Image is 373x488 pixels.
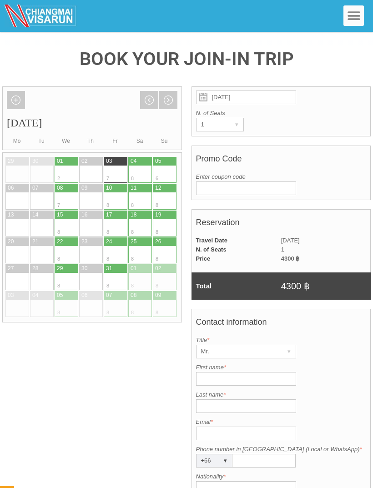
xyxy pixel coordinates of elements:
td: [DATE] [281,236,371,245]
div: We [54,136,78,146]
label: Email [196,418,367,427]
div: 03 [106,157,112,165]
label: First name [196,363,367,372]
h4: BOOK YOUR JOIN-IN TRIP [2,50,371,68]
div: Fr [103,136,127,146]
div: 08 [131,292,136,299]
h4: Promo Code [196,150,367,172]
div: 19 [155,211,161,219]
td: Travel Date [192,236,281,245]
div: 22 [57,238,63,246]
div: Tu [29,136,54,146]
div: 25 [131,238,136,246]
div: ▾ [219,454,232,467]
div: 08 [57,184,63,192]
div: Menu Toggle [343,5,364,26]
label: Title [196,336,367,345]
td: Total [192,272,281,300]
div: 03 [8,292,14,299]
h4: Contact information [196,313,367,336]
div: 21 [32,238,38,246]
div: Mr. [197,345,278,358]
div: 09 [155,292,161,299]
div: 06 [8,184,14,192]
div: 07 [106,292,112,299]
div: ▾ [283,345,296,358]
div: 16 [81,211,87,219]
label: Last name [196,390,367,399]
div: 26 [155,238,161,246]
div: 01 [57,157,63,165]
div: 24 [106,238,112,246]
div: 27 [8,265,14,272]
div: 06 [81,292,87,299]
div: 07 [32,184,38,192]
div: 29 [8,157,14,165]
div: 28 [32,265,38,272]
div: 02 [155,265,161,272]
div: 13 [8,211,14,219]
div: 09 [81,184,87,192]
div: 04 [32,292,38,299]
div: 14 [32,211,38,219]
div: 05 [57,292,63,299]
div: 1 [197,118,226,131]
label: Nationality [196,472,367,481]
div: Su [152,136,176,146]
td: 4300 ฿ [281,254,371,263]
div: 31 [106,265,112,272]
div: 29 [57,265,63,272]
div: 05 [155,157,161,165]
div: ▾ [231,118,243,131]
div: 02 [81,157,87,165]
label: Enter coupon code [196,172,367,181]
div: Th [78,136,103,146]
td: Price [192,254,281,263]
div: 11 [131,184,136,192]
div: 30 [32,157,38,165]
div: 01 [131,265,136,272]
h4: Reservation [196,213,367,236]
div: 10 [106,184,112,192]
div: Mo [5,136,29,146]
div: 18 [131,211,136,219]
div: 23 [81,238,87,246]
label: N. of Seats [196,109,367,118]
div: [DATE] [3,87,181,136]
div: 04 [131,157,136,165]
div: 30 [81,265,87,272]
div: 17 [106,211,112,219]
td: 4300 ฿ [281,272,371,300]
div: 15 [57,211,63,219]
div: Sa [127,136,152,146]
label: Phone number in [GEOGRAPHIC_DATA] (Local or WhatsApp) [196,445,367,454]
div: +66 [197,454,215,467]
td: 1 [281,245,371,254]
td: N. of Seats [192,245,281,254]
div: 12 [155,184,161,192]
div: 20 [8,238,14,246]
